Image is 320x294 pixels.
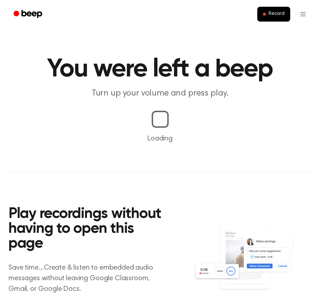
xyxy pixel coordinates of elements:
[9,7,49,21] a: Beep
[294,6,311,23] button: Open menu
[9,57,311,82] h1: You were left a beep
[24,88,296,99] p: Turn up your volume and press play.
[9,207,165,251] h2: Play recordings without having to open this page
[9,133,311,144] p: Loading
[257,7,290,22] button: Record
[269,11,285,17] span: Record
